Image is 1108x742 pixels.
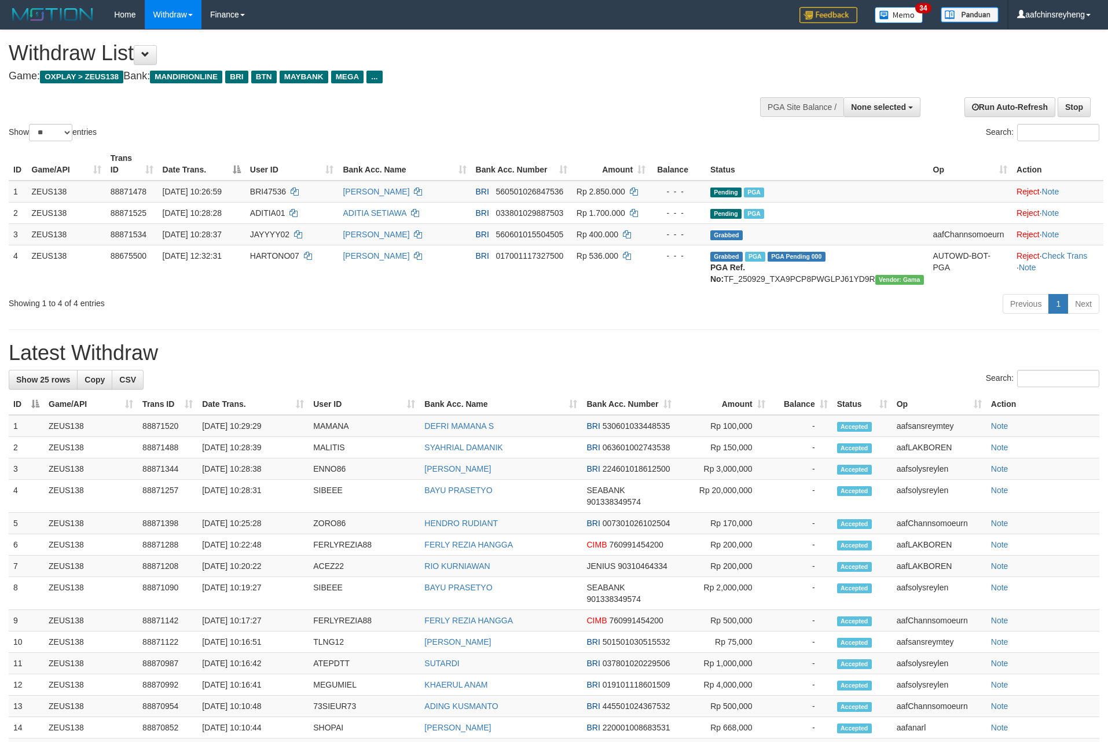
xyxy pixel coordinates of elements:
td: ZEUS138 [44,653,138,674]
span: ADITIA01 [250,208,285,218]
td: Rp 3,000,000 [676,458,770,480]
a: [PERSON_NAME] [343,251,409,260]
span: Copy 901338349574 to clipboard [586,594,640,604]
th: Bank Acc. Number: activate to sort column ascending [582,394,676,415]
a: [PERSON_NAME] [424,464,491,473]
span: Accepted [837,465,872,475]
th: Action [1012,148,1103,181]
a: Stop [1058,97,1091,117]
a: Note [991,637,1008,647]
td: - [770,415,832,437]
td: ZEUS138 [44,415,138,437]
a: Note [991,540,1008,549]
td: ZEUS138 [44,534,138,556]
a: [PERSON_NAME] [343,230,409,239]
th: Game/API: activate to sort column ascending [44,394,138,415]
td: [DATE] 10:17:27 [197,610,309,631]
a: Note [1042,187,1059,196]
span: Rp 400.000 [577,230,618,239]
td: SIBEEE [309,577,420,610]
th: Balance [650,148,706,181]
a: Note [991,583,1008,592]
td: AUTOWD-BOT-PGA [929,245,1012,289]
a: Note [1042,230,1059,239]
span: Rp 2.850.000 [577,187,625,196]
td: [DATE] 10:16:51 [197,631,309,653]
span: Copy 007301026102504 to clipboard [603,519,670,528]
img: Feedback.jpg [799,7,857,23]
td: FERLYREZIA88 [309,534,420,556]
span: [DATE] 12:32:31 [163,251,222,260]
td: 88871288 [138,534,197,556]
td: [DATE] 10:28:31 [197,480,309,513]
th: Op: activate to sort column ascending [929,148,1012,181]
td: 2 [9,437,44,458]
td: - [770,556,832,577]
a: RIO KURNIAWAN [424,561,490,571]
span: Copy 90310464334 to clipboard [618,561,667,571]
th: Bank Acc. Name: activate to sort column ascending [420,394,582,415]
th: Trans ID: activate to sort column ascending [138,394,197,415]
td: aafsansreymtey [892,631,986,653]
td: ZEUS138 [27,181,106,203]
div: - - - [655,229,701,240]
a: Check Trans [1042,251,1088,260]
span: Vendor URL: https://trx31.1velocity.biz [875,275,924,285]
h1: Withdraw List [9,42,727,65]
td: · · [1012,245,1103,289]
a: BAYU PRASETYO [424,583,492,592]
span: Accepted [837,616,872,626]
td: 5 [9,513,44,534]
td: aafsolysreylen [892,653,986,674]
span: Accepted [837,659,872,669]
label: Search: [986,370,1099,387]
a: Reject [1017,208,1040,218]
td: ZEUS138 [44,696,138,717]
a: Reject [1017,251,1040,260]
td: 7 [9,556,44,577]
td: ZEUS138 [44,610,138,631]
input: Search: [1017,124,1099,141]
label: Search: [986,124,1099,141]
th: Game/API: activate to sort column ascending [27,148,106,181]
span: Copy 445501024367532 to clipboard [603,701,670,711]
span: Accepted [837,486,872,496]
td: 1 [9,415,44,437]
a: [PERSON_NAME] [424,637,491,647]
td: 1 [9,181,27,203]
td: ZEUS138 [44,513,138,534]
span: CIMB [586,540,607,549]
td: Rp 170,000 [676,513,770,534]
td: - [770,513,832,534]
span: Marked by aaftrukkakada [745,252,765,262]
td: [DATE] 10:25:28 [197,513,309,534]
a: Note [991,561,1008,571]
td: MALITIS [309,437,420,458]
td: 88870852 [138,717,197,739]
th: Action [986,394,1099,415]
td: Rp 500,000 [676,610,770,631]
span: [DATE] 10:28:28 [163,208,222,218]
h4: Game: Bank: [9,71,727,82]
td: 88871142 [138,610,197,631]
td: [DATE] 10:29:29 [197,415,309,437]
td: 12 [9,674,44,696]
td: [DATE] 10:16:41 [197,674,309,696]
span: JENIUS [586,561,615,571]
td: ZEUS138 [44,717,138,739]
td: 3 [9,223,27,245]
span: Copy 063601002743538 to clipboard [603,443,670,452]
td: aafLAKBOREN [892,534,986,556]
span: BRI [586,701,600,711]
span: Grabbed [710,230,743,240]
span: 88871534 [111,230,146,239]
img: Button%20Memo.svg [875,7,923,23]
span: Pending [710,188,742,197]
span: SEABANK [586,486,625,495]
td: aafLAKBOREN [892,556,986,577]
td: · [1012,202,1103,223]
a: 1 [1048,294,1068,314]
a: Reject [1017,230,1040,239]
span: CIMB [586,616,607,625]
span: PGA Pending [768,252,826,262]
